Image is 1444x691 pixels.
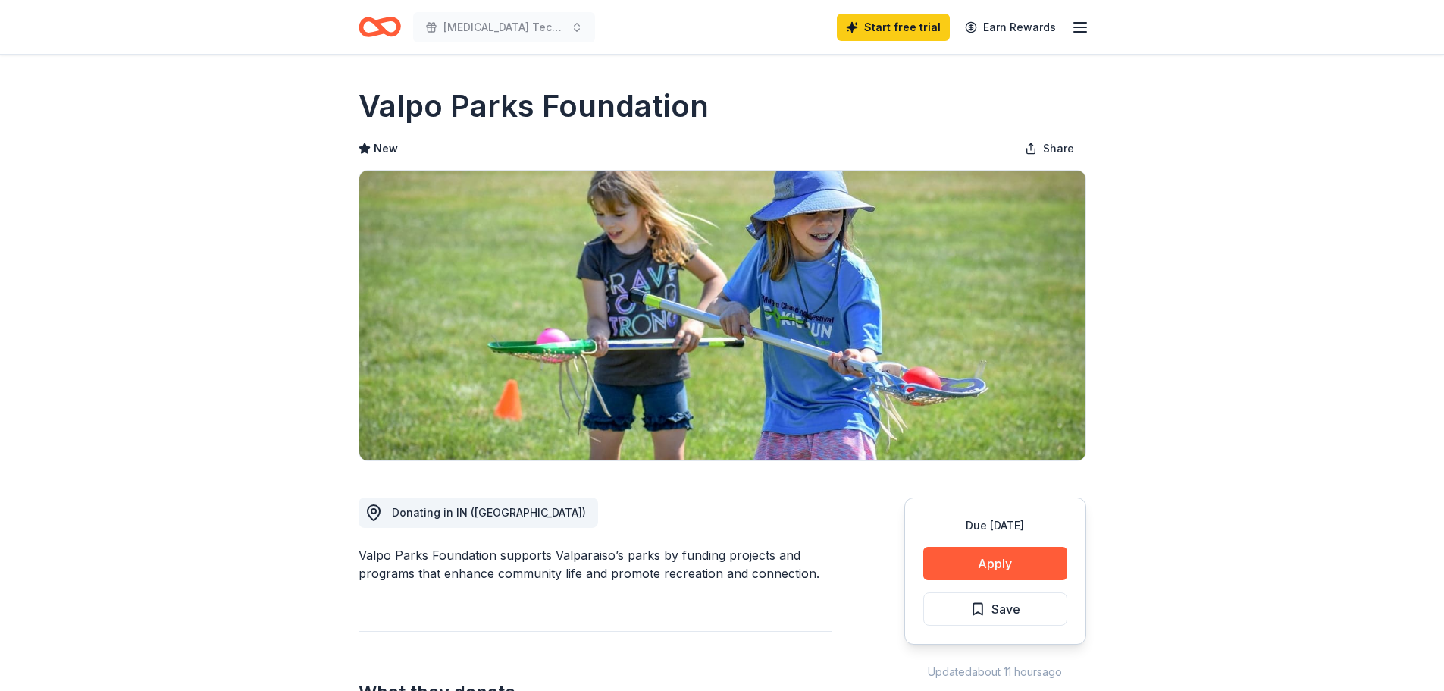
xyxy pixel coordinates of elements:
[923,547,1067,580] button: Apply
[392,506,586,519] span: Donating in IN ([GEOGRAPHIC_DATA])
[359,9,401,45] a: Home
[1013,133,1086,164] button: Share
[359,85,709,127] h1: Valpo Parks Foundation
[374,140,398,158] span: New
[443,18,565,36] span: [MEDICAL_DATA] Tech Week 2025
[359,546,832,583] div: Valpo Parks Foundation supports Valparaiso’s parks by funding projects and programs that enhance ...
[991,599,1020,619] span: Save
[923,517,1067,535] div: Due [DATE]
[956,14,1065,41] a: Earn Rewards
[837,14,950,41] a: Start free trial
[413,12,595,42] button: [MEDICAL_DATA] Tech Week 2025
[923,592,1067,626] button: Save
[1043,140,1074,158] span: Share
[904,663,1086,681] div: Updated about 11 hours ago
[359,171,1085,460] img: Image for Valpo Parks Foundation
